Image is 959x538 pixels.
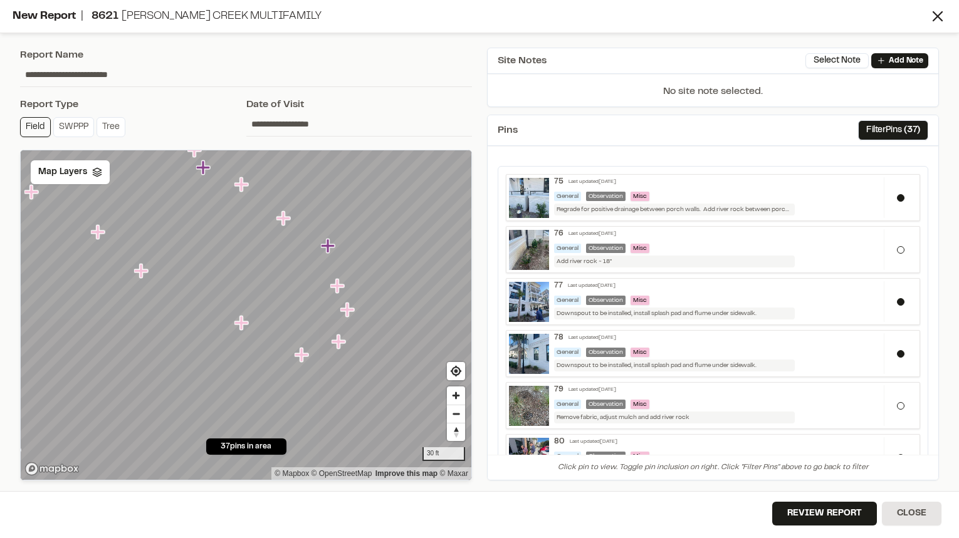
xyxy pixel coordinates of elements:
span: Misc [631,296,649,305]
div: Observation [586,348,626,357]
div: 80 [554,437,565,447]
div: Observation [586,296,626,305]
div: Regrade for positive drainage between porch walls. Add river rock between porch walls. [554,204,795,215]
button: Zoom out [447,405,465,423]
button: Close [882,502,941,525]
p: No site note selected. [488,84,938,106]
div: Last updated [DATE] [569,386,616,394]
div: Report Name [20,48,472,63]
div: Last updated [DATE] [569,334,616,342]
div: Map marker [330,278,347,294]
div: Map marker [321,238,337,254]
button: Zoom in [447,386,465,405]
p: Add Note [889,55,923,66]
span: 37 pins in area [221,441,271,452]
div: General [554,400,581,409]
div: Last updated [DATE] [569,178,616,186]
div: Map marker [295,347,311,363]
div: Add river rock ~ 18” [554,256,795,267]
div: General [554,452,581,461]
div: Downspout to be installed, install splash pad and flume under sidewalk. [554,308,795,319]
div: Map marker [187,142,204,158]
div: General [554,192,581,201]
div: 77 [554,281,563,291]
img: file [509,230,549,270]
div: 78 [554,333,563,343]
div: Map marker [276,210,293,227]
div: Map marker [234,177,251,193]
button: Select Note [805,53,869,68]
div: Observation [586,452,626,461]
div: Last updated [DATE] [569,230,616,238]
img: file [509,282,549,322]
div: Date of Visit [246,97,473,112]
div: 76 [554,229,563,239]
span: Reset bearing to north [447,423,465,441]
div: General [554,296,581,305]
img: file [509,386,549,426]
div: Observation [586,244,626,253]
div: Map marker [196,160,212,176]
div: Map marker [134,263,150,279]
img: file [509,334,549,374]
span: Site Notes [498,53,547,68]
span: [PERSON_NAME] Creek Multifamily [122,11,321,21]
span: Misc [631,400,649,409]
span: Misc [631,244,649,253]
a: OpenStreetMap [312,469,372,478]
div: General [554,348,581,357]
div: Map marker [332,334,348,350]
div: 75 [554,177,563,187]
span: Pins [498,123,518,138]
button: FilterPins (37) [858,120,928,140]
span: Misc [631,192,649,201]
span: Misc [631,348,649,357]
img: file [509,178,549,218]
div: Downspout to be installed, install splash pad and flume under sidewalk. [554,360,795,371]
a: Maxar [439,469,468,478]
div: Report Type [20,97,246,112]
div: New Report [13,8,929,25]
div: Remove fabric, adjust mulch and add river rock [554,411,795,423]
div: General [554,244,581,253]
a: Mapbox [275,469,309,478]
div: Last updated [DATE] [568,282,616,290]
span: Misc [631,452,649,461]
div: Observation [586,192,626,201]
div: Click pin to view. Toggle pin inclusion on right. Click "Filter Pins" above to go back to filter [488,455,938,480]
div: 79 [554,385,563,395]
div: Map marker [234,315,251,331]
button: Review Report [772,502,877,525]
button: Find my location [447,362,465,380]
div: 30 ft [422,447,465,461]
div: Map marker [340,302,357,318]
a: Map feedback [375,469,438,478]
div: Observation [586,400,626,409]
span: ( 37 ) [904,123,920,137]
div: Last updated [DATE] [570,438,617,446]
canvas: Map [21,150,471,480]
button: Reset bearing to north [447,423,465,441]
img: file [509,438,549,478]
